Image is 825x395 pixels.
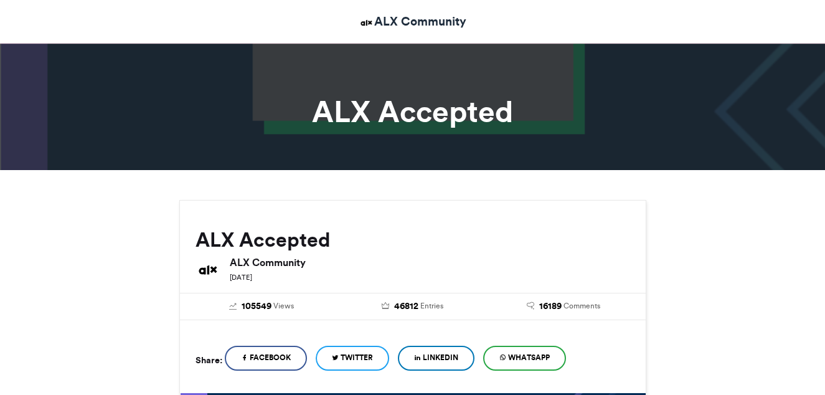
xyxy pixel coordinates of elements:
span: WhatsApp [508,352,550,363]
img: ALX Community [359,15,374,31]
small: [DATE] [230,273,252,282]
a: Twitter [316,346,389,371]
a: 105549 Views [196,300,328,313]
span: 105549 [242,300,271,313]
img: ALX Community [196,257,220,282]
a: ALX Community [359,12,466,31]
span: Twitter [341,352,373,363]
a: LinkedIn [398,346,474,371]
span: 16189 [539,300,562,313]
span: Comments [563,300,600,312]
h2: ALX Accepted [196,229,630,251]
a: 46812 Entries [346,300,479,313]
a: 16189 Comments [497,300,630,313]
h5: Share: [196,352,222,368]
span: Facebook [250,352,291,363]
h6: ALX Community [230,257,630,267]
a: WhatsApp [483,346,566,371]
span: LinkedIn [423,352,458,363]
span: Views [273,300,294,312]
span: 46812 [394,300,418,313]
span: Entries [420,300,443,312]
a: Facebook [225,346,307,371]
h1: ALX Accepted [67,97,758,126]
